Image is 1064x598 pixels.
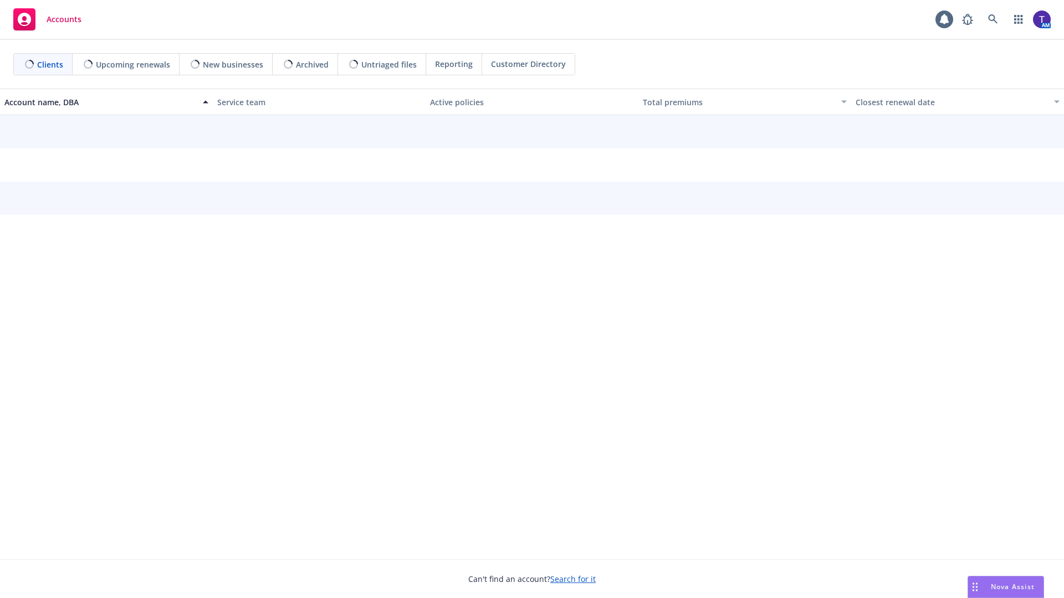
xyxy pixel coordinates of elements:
span: Customer Directory [491,58,566,70]
span: Nova Assist [991,582,1035,591]
span: Untriaged files [361,59,417,70]
span: Accounts [47,15,81,24]
div: Active policies [430,96,634,108]
div: Service team [217,96,421,108]
button: Total premiums [638,89,851,115]
a: Accounts [9,4,86,35]
button: Closest renewal date [851,89,1064,115]
button: Service team [213,89,426,115]
span: Can't find an account? [468,573,596,585]
a: Search for it [550,574,596,584]
button: Active policies [426,89,638,115]
div: Closest renewal date [856,96,1047,108]
a: Report a Bug [956,8,979,30]
span: Clients [37,59,63,70]
a: Switch app [1007,8,1030,30]
span: New businesses [203,59,263,70]
div: Account name, DBA [4,96,196,108]
span: Archived [296,59,329,70]
span: Reporting [435,58,473,70]
span: Upcoming renewals [96,59,170,70]
div: Total premiums [643,96,835,108]
a: Search [982,8,1004,30]
button: Nova Assist [968,576,1044,598]
div: Drag to move [968,576,982,597]
img: photo [1033,11,1051,28]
